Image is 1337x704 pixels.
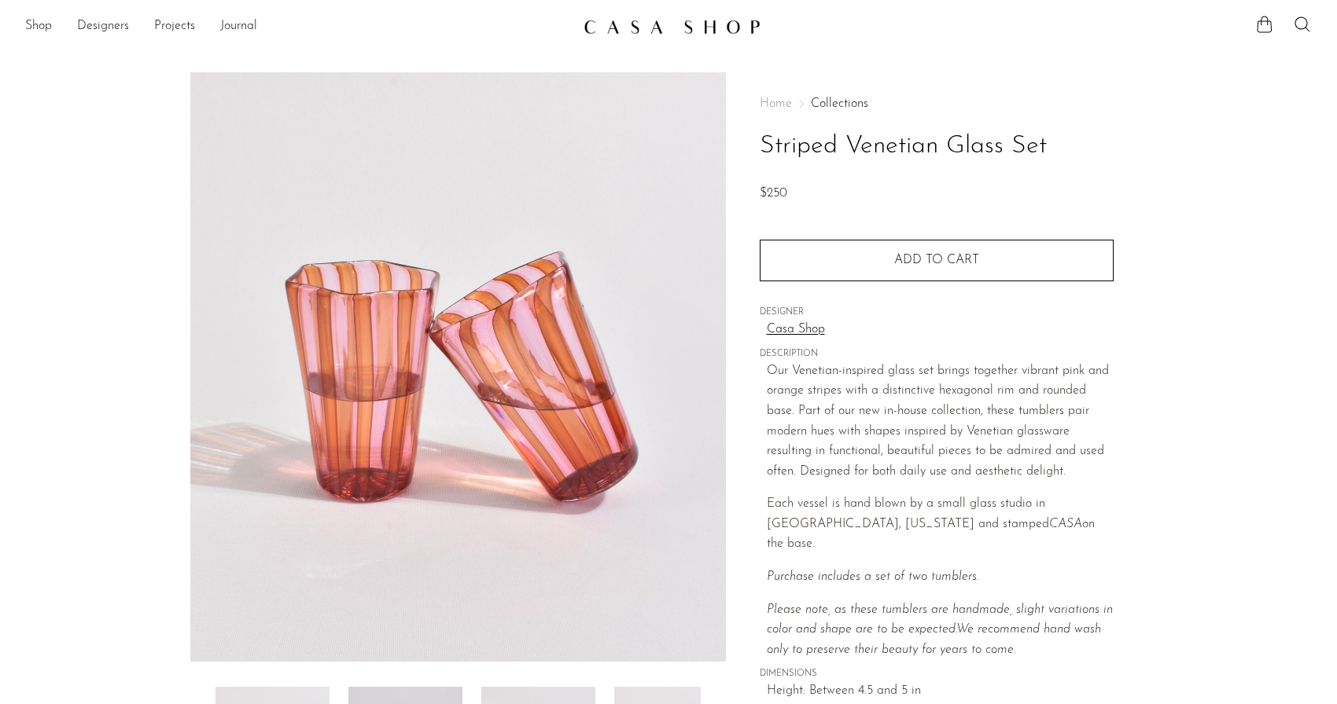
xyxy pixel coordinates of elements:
[760,667,1114,681] span: DIMENSIONS
[767,320,1114,340] a: Casa Shop
[760,126,1114,167] h1: Striped Venetian Glass Set
[760,187,787,200] span: $250
[760,97,792,110] span: Home
[760,97,1114,110] nav: Breadcrumbs
[894,254,979,266] span: Add to cart
[767,570,979,583] em: Purchase includes a set of two tumblers.
[190,72,726,662] img: Striped Venetian Glass Set
[811,97,868,110] a: Collections
[767,494,1114,555] p: Each vessel is hand blown by a small glass studio in [GEOGRAPHIC_DATA], [US_STATE] and stamped on...
[767,603,1113,636] em: Please note, as these tumblers are handmade, slight variations in color and shape are to be expec...
[77,16,129,37] a: Designers
[760,306,1114,320] span: DESIGNER
[1049,518,1082,530] em: CASA
[25,13,571,40] ul: NEW HEADER MENU
[767,361,1114,482] p: Our Venetian-inspired glass set brings together vibrant pink and orange stripes with a distinctiv...
[25,16,52,37] a: Shop
[767,681,1114,702] span: Height: Between 4.5 and 5 in
[25,13,571,40] nav: Desktop navigation
[760,240,1114,280] button: Add to cart
[760,347,1114,361] span: DESCRIPTION
[767,623,1101,656] em: We recommend hand wash only to preserve their beauty for years to come.
[154,16,195,37] a: Projects
[220,16,257,37] a: Journal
